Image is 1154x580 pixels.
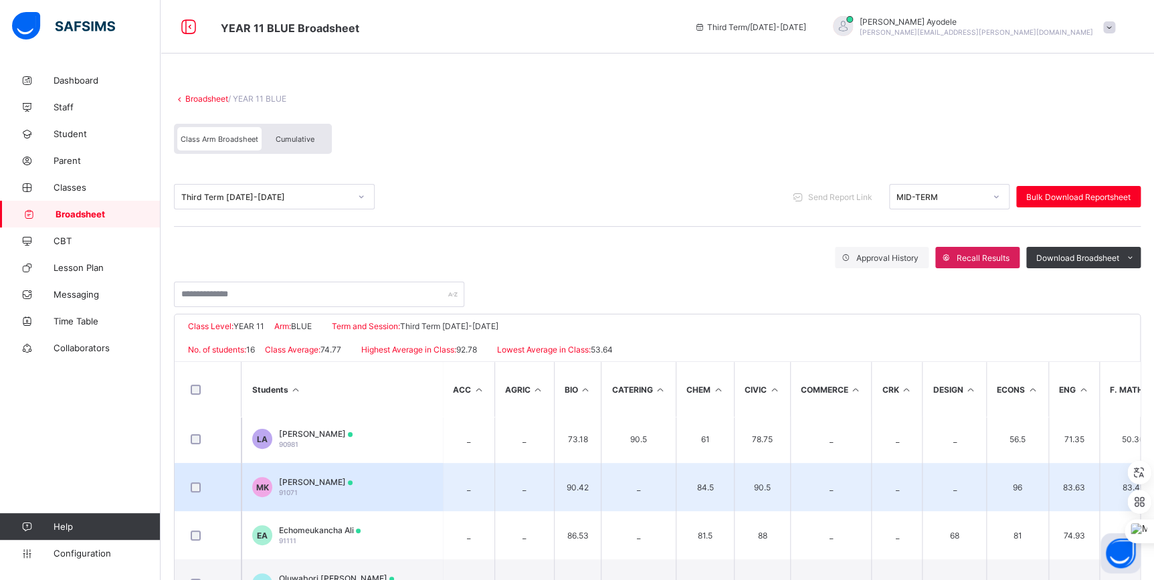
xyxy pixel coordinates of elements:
[181,134,258,144] span: Class Arm Broadsheet
[871,463,922,511] td: _
[320,345,341,355] span: 74.77
[256,482,269,492] span: MK
[188,345,246,355] span: No. of students:
[290,385,302,395] i: Sort Ascending
[734,362,790,417] th: CIVIC
[554,362,601,417] th: BIO
[871,415,922,463] td: _
[494,511,554,559] td: _
[601,362,676,417] th: CATERING
[332,321,400,331] span: Term and Session:
[257,434,268,444] span: LA
[965,385,976,395] i: Sort in Ascending Order
[694,22,806,32] span: session/term information
[860,28,1093,36] span: [PERSON_NAME][EMAIL_ADDRESS][PERSON_NAME][DOMAIN_NAME]
[734,463,790,511] td: 90.5
[54,128,161,139] span: Student
[54,289,161,300] span: Messaging
[591,345,613,355] span: 53.64
[676,362,734,417] th: CHEM
[54,155,161,166] span: Parent
[654,385,666,395] i: Sort in Ascending Order
[274,321,291,331] span: Arm:
[54,548,160,559] span: Configuration
[279,477,353,487] span: [PERSON_NAME]
[257,530,268,541] span: EA
[221,21,359,35] span: Class Arm Broadsheet
[291,321,312,331] span: BLUE
[986,463,1048,511] td: 96
[12,12,115,40] img: safsims
[533,385,544,395] i: Sort in Ascending Order
[1100,533,1141,573] button: Open asap
[279,429,353,439] span: [PERSON_NAME]
[1078,385,1089,395] i: Sort in Ascending Order
[1036,253,1119,263] span: Download Broadsheet
[871,511,922,559] td: _
[900,385,912,395] i: Sort in Ascending Order
[497,345,591,355] span: Lowest Average in Class:
[957,253,1009,263] span: Recall Results
[554,463,601,511] td: 90.42
[1026,192,1131,202] span: Bulk Download Reportsheet
[808,192,872,202] span: Send Report Link
[896,192,985,202] div: MID-TERM
[580,385,591,395] i: Sort in Ascending Order
[233,321,264,331] span: YEAR 11
[442,511,494,559] td: _
[54,316,161,326] span: Time Table
[473,385,484,395] i: Sort in Ascending Order
[820,16,1122,38] div: SolomonAyodele
[494,362,554,417] th: AGRIC
[790,463,872,511] td: _
[185,94,228,104] a: Broadsheet
[922,415,986,463] td: _
[986,362,1048,417] th: ECONS
[188,321,233,331] span: Class Level:
[790,415,872,463] td: _
[860,17,1093,27] span: [PERSON_NAME] Ayodele
[922,362,986,417] th: DESIGN
[601,415,676,463] td: 90.5
[494,415,554,463] td: _
[54,235,161,246] span: CBT
[712,385,724,395] i: Sort in Ascending Order
[54,343,161,353] span: Collaborators
[361,345,456,355] span: Highest Average in Class:
[734,511,790,559] td: 88
[871,362,922,417] th: CRK
[790,362,872,417] th: COMMERCE
[400,321,498,331] span: Third Term [DATE]-[DATE]
[54,75,161,86] span: Dashboard
[456,345,477,355] span: 92.78
[1048,415,1099,463] td: 71.35
[181,192,350,202] div: Third Term [DATE]-[DATE]
[922,511,986,559] td: 68
[676,415,734,463] td: 61
[1027,385,1038,395] i: Sort in Ascending Order
[856,253,919,263] span: Approval History
[442,362,494,417] th: ACC
[676,511,734,559] td: 81.5
[228,94,286,104] span: / YEAR 11 BLUE
[279,440,298,448] span: 90981
[769,385,780,395] i: Sort in Ascending Order
[242,362,442,417] th: Students
[54,102,161,112] span: Staff
[279,488,298,496] span: 91071
[601,511,676,559] td: _
[265,345,320,355] span: Class Average:
[790,511,872,559] td: _
[1048,511,1099,559] td: 74.93
[922,463,986,511] td: _
[279,525,361,535] span: Echomeukancha Ali
[986,511,1048,559] td: 81
[279,537,296,545] span: 91111
[54,262,161,273] span: Lesson Plan
[676,463,734,511] td: 84.5
[276,134,314,144] span: Cumulative
[986,415,1048,463] td: 56.5
[54,521,160,532] span: Help
[56,209,161,219] span: Broadsheet
[850,385,862,395] i: Sort in Ascending Order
